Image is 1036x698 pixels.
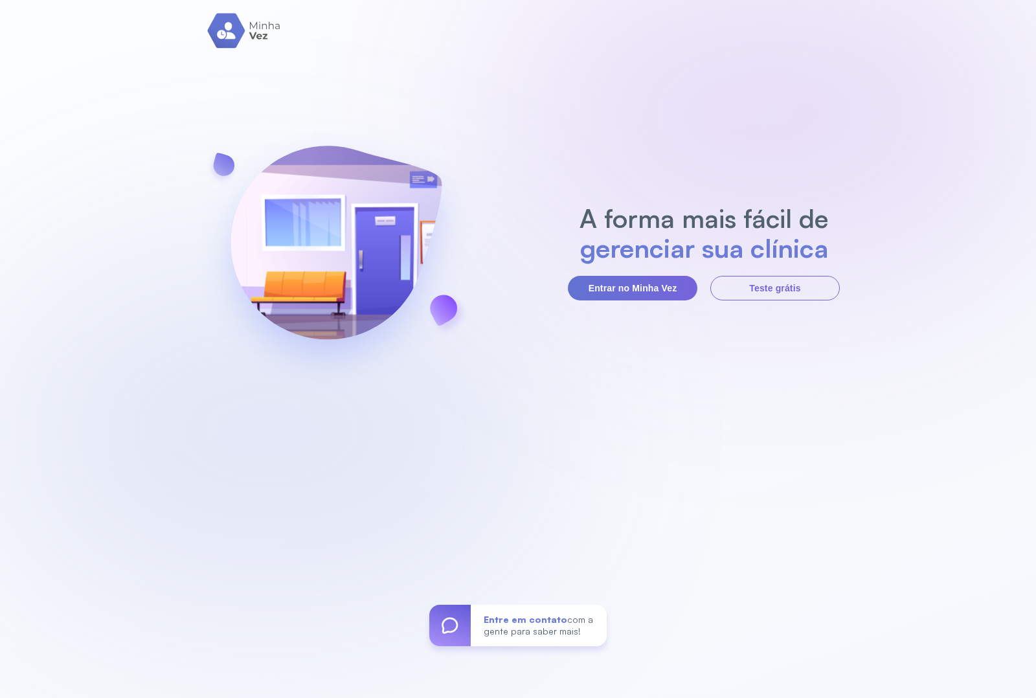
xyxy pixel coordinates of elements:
[471,605,607,646] div: com a gente para saber mais!
[710,276,840,300] button: Teste grátis
[484,614,567,625] span: Entre em contato
[573,203,835,233] h2: A forma mais fácil de
[207,13,282,49] img: logo.svg
[196,111,476,393] img: banner-login.svg
[429,605,607,646] a: Entre em contatocom a gente para saber mais!
[573,233,835,263] h2: gerenciar sua clínica
[568,276,697,300] button: Entrar no Minha Vez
